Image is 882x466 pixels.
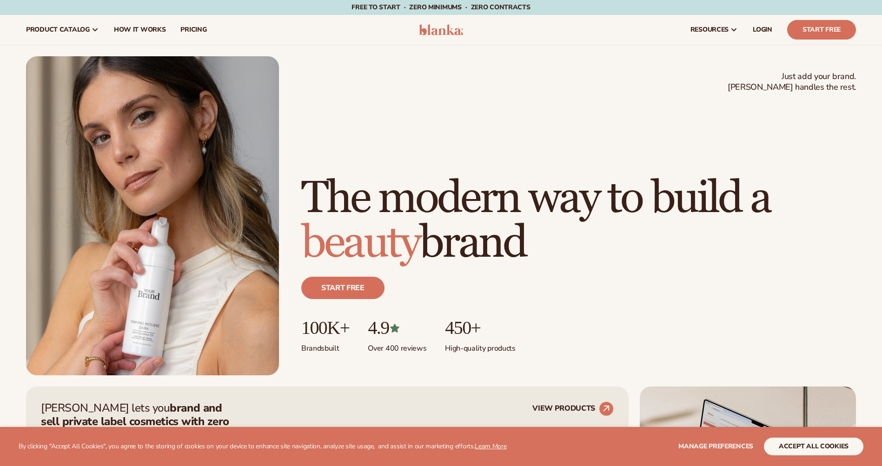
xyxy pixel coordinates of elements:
img: Female holding tanning mousse. [26,56,279,375]
a: How It Works [106,15,173,45]
span: Manage preferences [678,442,753,451]
a: Learn More [475,442,506,451]
p: Brands built [301,338,349,353]
span: resources [690,26,729,33]
h1: The modern way to build a brand [301,176,856,266]
span: How It Works [114,26,166,33]
p: 100K+ [301,318,349,338]
a: LOGIN [745,15,780,45]
button: accept all cookies [764,438,863,455]
strong: brand and sell private label cosmetics with zero hassle [41,400,229,442]
p: [PERSON_NAME] lets you —zero inventory, zero upfront costs, and we handle fulfillment for you. [41,401,241,455]
span: Free to start · ZERO minimums · ZERO contracts [351,3,530,12]
span: Just add your brand. [PERSON_NAME] handles the rest. [728,71,856,93]
a: Start Free [787,20,856,40]
a: VIEW PRODUCTS [532,401,614,416]
a: resources [683,15,745,45]
a: Start free [301,277,385,299]
p: Over 400 reviews [368,338,426,353]
span: pricing [180,26,206,33]
p: 4.9 [368,318,426,338]
img: logo [419,24,463,35]
p: By clicking "Accept All Cookies", you agree to the storing of cookies on your device to enhance s... [19,443,507,451]
p: 450+ [445,318,515,338]
span: LOGIN [753,26,772,33]
button: Manage preferences [678,438,753,455]
span: product catalog [26,26,90,33]
a: product catalog [19,15,106,45]
a: pricing [173,15,214,45]
span: beauty [301,216,419,270]
p: High-quality products [445,338,515,353]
